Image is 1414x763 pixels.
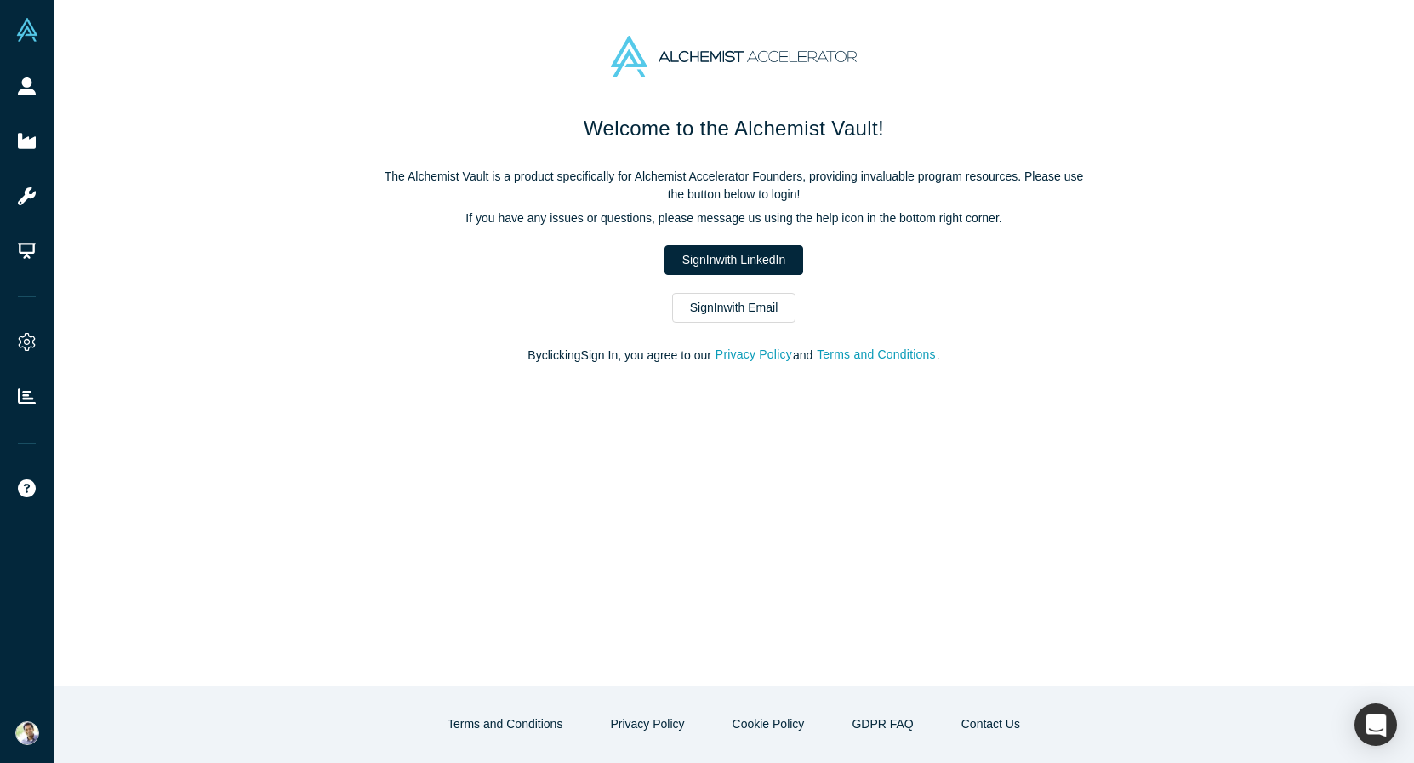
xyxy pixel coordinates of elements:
a: SignInwith LinkedIn [664,245,803,275]
h1: Welcome to the Alchemist Vault! [377,113,1092,144]
button: Privacy Policy [592,709,702,739]
p: The Alchemist Vault is a product specifically for Alchemist Accelerator Founders, providing inval... [377,168,1092,204]
button: Privacy Policy [715,345,793,364]
img: Alchemist Vault Logo [15,18,39,42]
button: Terms and Conditions [430,709,580,739]
a: SignInwith Email [672,293,796,323]
img: Alchemist Accelerator Logo [611,36,856,77]
p: By clicking Sign In , you agree to our and . [377,347,1092,364]
a: GDPR FAQ [834,709,931,739]
button: Contact Us [944,709,1038,739]
button: Terms and Conditions [816,345,937,364]
button: Cookie Policy [715,709,823,739]
p: If you have any issues or questions, please message us using the help icon in the bottom right co... [377,209,1092,227]
img: Ravi Belani's Account [15,721,39,745]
